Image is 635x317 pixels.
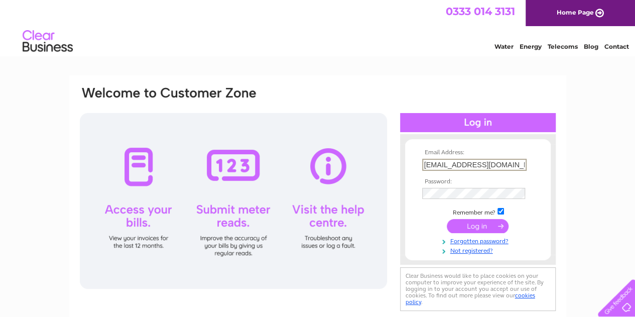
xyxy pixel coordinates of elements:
[22,26,73,57] img: logo.png
[548,43,578,50] a: Telecoms
[420,178,536,185] th: Password:
[420,206,536,217] td: Remember me?
[422,245,536,255] a: Not registered?
[81,6,555,49] div: Clear Business is a trading name of Verastar Limited (registered in [GEOGRAPHIC_DATA] No. 3667643...
[406,292,535,305] a: cookies policy
[446,5,515,18] a: 0333 014 3131
[520,43,542,50] a: Energy
[584,43,598,50] a: Blog
[604,43,629,50] a: Contact
[447,219,509,233] input: Submit
[420,149,536,156] th: Email Address:
[400,267,556,311] div: Clear Business would like to place cookies on your computer to improve your experience of the sit...
[422,236,536,245] a: Forgotten password?
[494,43,514,50] a: Water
